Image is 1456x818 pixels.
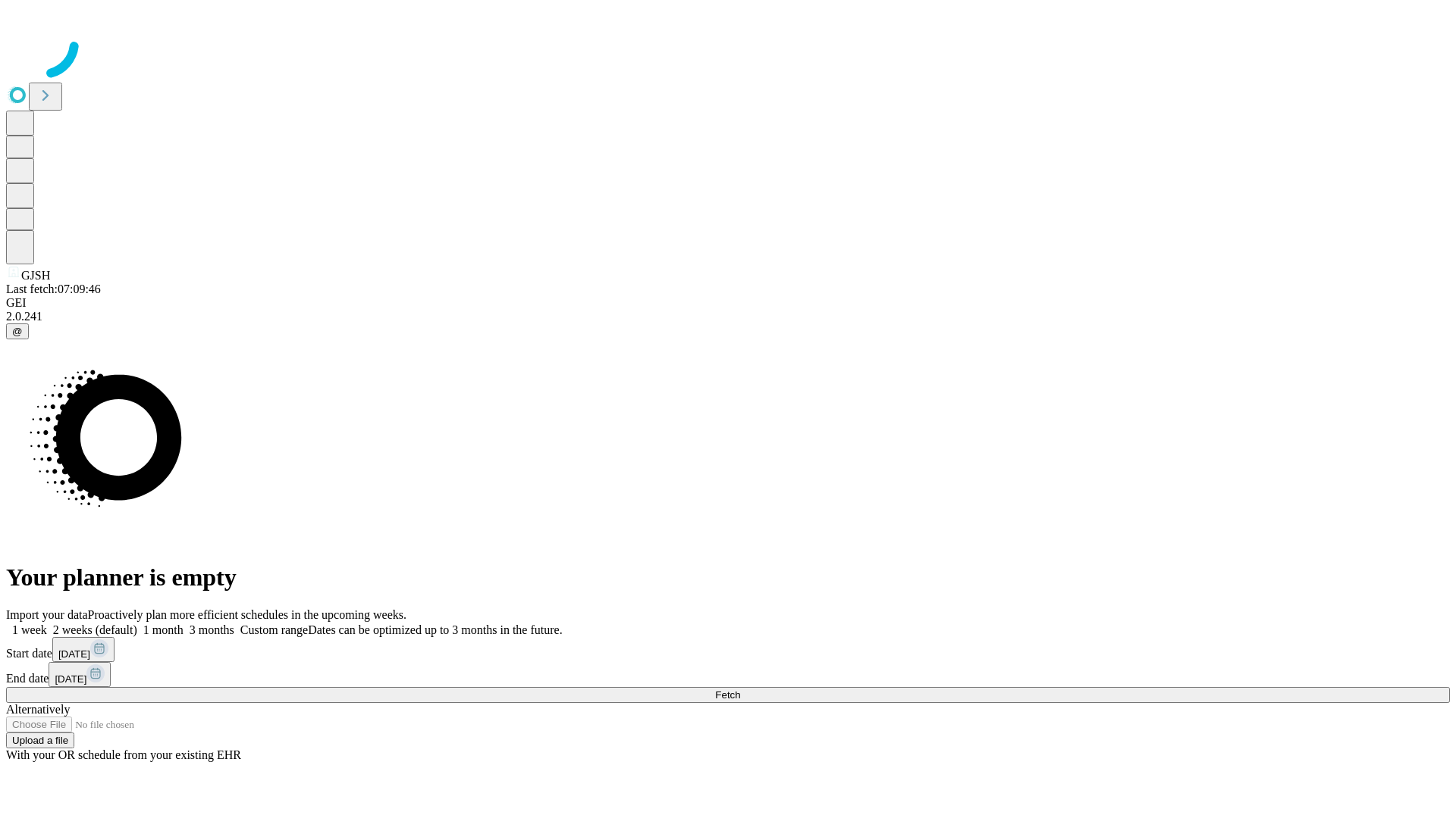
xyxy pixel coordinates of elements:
[6,310,1450,323] div: 2.0.241
[6,323,29,339] button: @
[715,689,740,701] span: Fetch
[58,648,90,660] span: [DATE]
[240,623,308,636] span: Custom range
[12,326,23,337] span: @
[6,687,1450,703] button: Fetch
[6,748,241,761] span: With your OR schedule from your existing EHR
[55,673,86,685] span: [DATE]
[6,296,1450,310] div: GEI
[6,637,1450,662] div: Start date
[6,608,88,621] span: Import your data
[6,283,101,295] span: Last fetch: 07:09:46
[143,623,184,636] span: 1 month
[6,662,1450,687] div: End date
[21,269,50,282] span: GJSH
[6,703,70,716] span: Alternatively
[53,623,137,636] span: 2 weeks (default)
[12,623,47,636] span: 1 week
[6,732,74,748] button: Upload a file
[308,623,562,636] span: Dates can be optimized up to 3 months in the future.
[52,637,115,662] button: [DATE]
[49,662,111,687] button: [DATE]
[6,564,1450,592] h1: Your planner is empty
[88,608,406,621] span: Proactively plan more efficient schedules in the upcoming weeks.
[190,623,234,636] span: 3 months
